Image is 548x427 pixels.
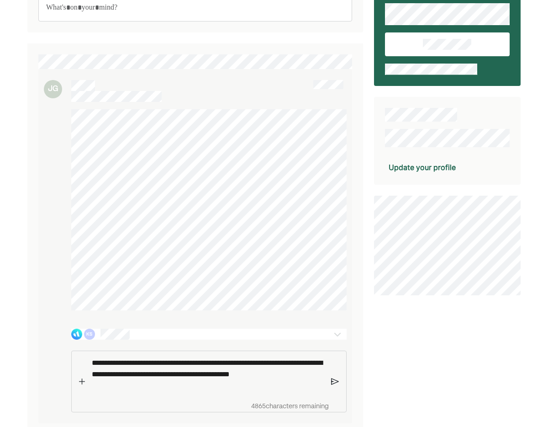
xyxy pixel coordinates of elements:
div: JG [44,80,62,98]
div: Update your profile [389,162,456,173]
div: 4865 characters remaining [87,401,329,411]
div: Rich Text Editor. Editing area: main [87,351,329,398]
div: KS [84,329,95,340]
